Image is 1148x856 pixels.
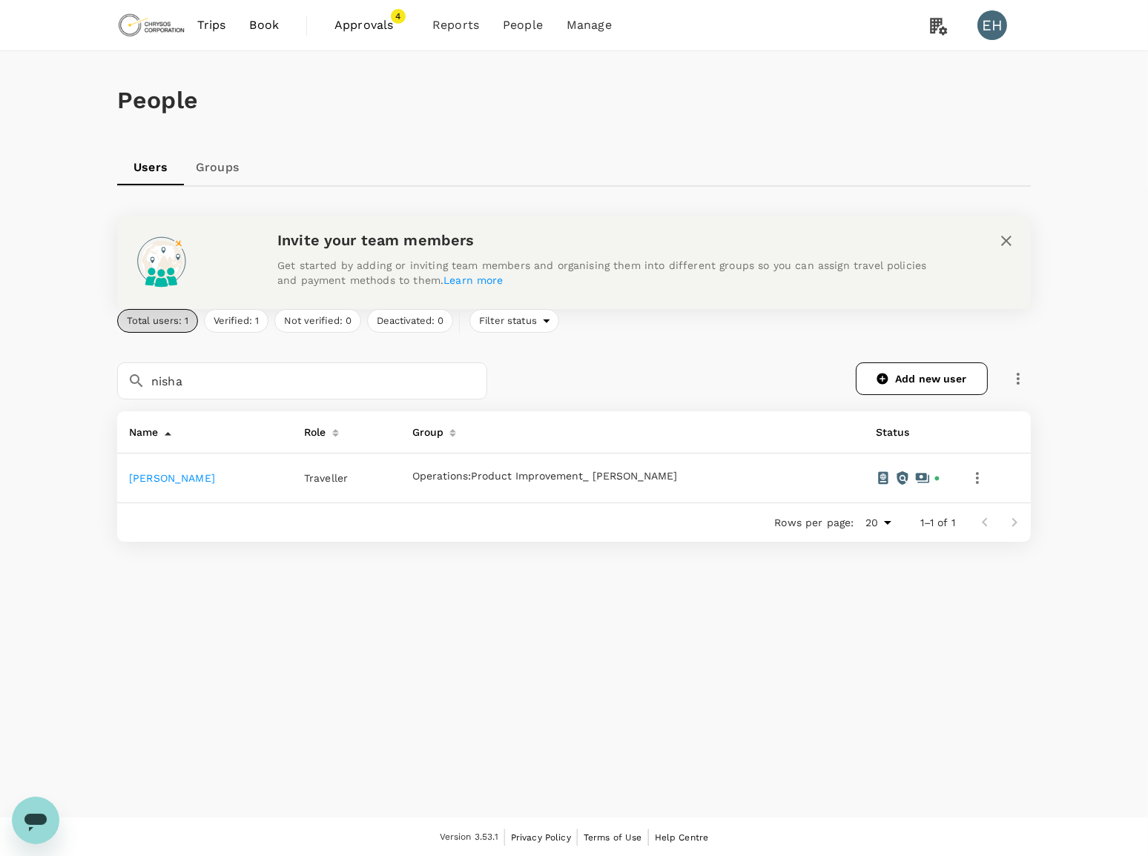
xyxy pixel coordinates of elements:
button: Total users: 1 [117,309,198,333]
a: Users [117,150,184,185]
h1: People [117,87,1031,114]
th: Status [864,411,953,454]
p: Rows per page: [774,515,854,530]
span: Trips [197,16,226,34]
span: Terms of Use [584,832,642,843]
button: Operations:Product Improvement_ [PERSON_NAME] [412,471,677,482]
img: onboarding-banner [129,228,194,293]
span: Filter status [470,314,543,328]
span: Reports [432,16,479,34]
iframe: Button to launch messaging window [12,797,59,844]
a: Groups [184,150,251,185]
a: Terms of Use [584,829,642,846]
a: Help Centre [655,829,709,846]
div: EH [977,10,1007,40]
input: Search for a user [151,362,487,399]
span: People [503,16,543,34]
span: Help Centre [655,832,709,843]
span: Version 3.53.1 [440,830,498,845]
a: Add new user [856,362,988,395]
div: Filter status [469,309,559,333]
a: Privacy Policy [511,829,571,846]
div: Group [406,417,444,441]
a: [PERSON_NAME] [129,472,215,484]
button: Verified: 1 [204,309,268,333]
span: 4 [391,9,406,24]
button: close [994,228,1019,253]
div: Name [123,417,159,441]
button: Deactivated: 0 [367,309,453,333]
h6: Invite your team members [277,228,945,252]
img: Chrysos Corporation [117,9,185,42]
span: Traveller [304,472,348,484]
p: Get started by adding or inviting team members and organising them into different groups so you c... [277,258,945,288]
div: Role [298,417,326,441]
span: Privacy Policy [511,832,571,843]
span: Manage [567,16,612,34]
span: Book [249,16,279,34]
button: Not verified: 0 [274,309,361,333]
p: 1–1 of 1 [920,515,955,530]
span: Approvals [334,16,409,34]
div: 20 [860,512,896,534]
a: Learn more [443,274,504,286]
